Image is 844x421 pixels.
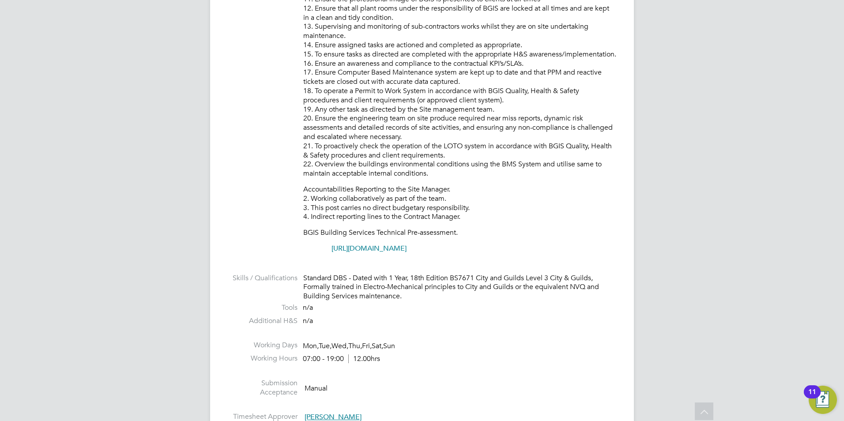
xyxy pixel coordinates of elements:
[808,392,816,403] div: 11
[303,316,313,325] span: n/a
[303,342,319,350] span: Mon,
[362,342,372,350] span: Fri,
[348,354,380,363] span: 12.00hrs
[303,354,380,364] div: 07:00 - 19:00
[228,274,298,283] label: Skills / Qualifications
[303,274,616,301] div: Standard DBS - Dated with 1 Year, 18th Edition BS7671 City and Guilds Level 3 City & Guilds, Form...
[228,354,298,363] label: Working Hours
[372,342,383,350] span: Sat,
[305,383,328,392] span: Manual
[303,303,313,312] span: n/a
[228,316,298,326] label: Additional H&S
[228,341,298,350] label: Working Days
[332,342,348,350] span: Wed,
[383,342,395,350] span: Sun
[319,342,332,350] span: Tue,
[348,342,362,350] span: Thu,
[228,303,298,312] label: Tools
[303,185,616,222] p: Accountabilities Reporting to the Site Manager. 2. Working collaboratively as part of the team. 3...
[228,379,298,397] label: Submission Acceptance
[809,386,837,414] button: Open Resource Center, 11 new notifications
[303,228,616,237] p: BGIS Building Services Technical Pre-assessment.
[332,244,407,253] a: [URL][DOMAIN_NAME]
